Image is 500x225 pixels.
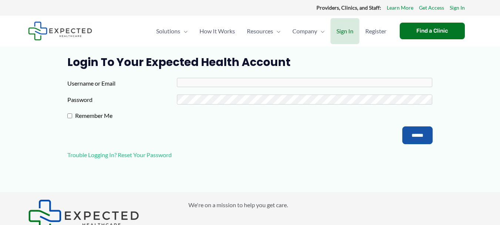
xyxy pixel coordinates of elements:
a: Find a Clinic [400,23,465,39]
a: Register [359,18,392,44]
span: Sign In [336,18,353,44]
label: Remember Me [72,110,182,121]
a: Sign In [450,3,465,13]
nav: Primary Site Navigation [150,18,392,44]
span: Menu Toggle [180,18,188,44]
a: Sign In [330,18,359,44]
a: Learn More [387,3,413,13]
label: Password [67,94,177,105]
a: SolutionsMenu Toggle [150,18,194,44]
a: ResourcesMenu Toggle [241,18,286,44]
strong: Providers, Clinics, and Staff: [316,4,381,11]
span: Menu Toggle [317,18,325,44]
span: Menu Toggle [273,18,281,44]
img: Expected Healthcare Logo - side, dark font, small [28,21,92,40]
p: We're on a mission to help you get care. [188,199,472,211]
a: CompanyMenu Toggle [286,18,330,44]
span: Register [365,18,386,44]
a: Get Access [419,3,444,13]
a: How It Works [194,18,241,44]
h1: Login to Your Expected Health Account [67,56,433,69]
a: Trouble Logging In? Reset Your Password [67,151,172,158]
span: Resources [247,18,273,44]
span: Solutions [156,18,180,44]
label: Username or Email [67,78,177,89]
span: How It Works [199,18,235,44]
span: Company [292,18,317,44]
